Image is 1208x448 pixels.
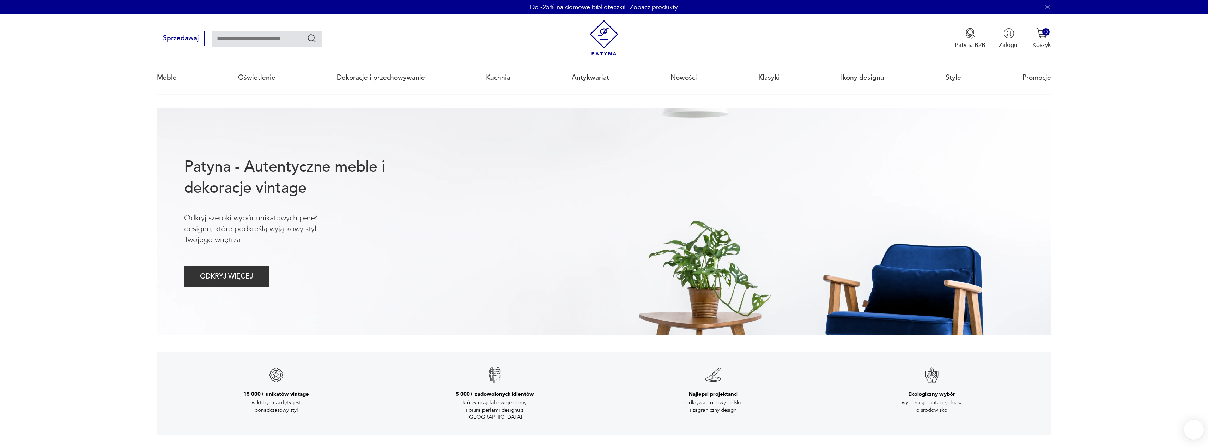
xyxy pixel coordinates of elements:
a: Nowości [670,61,697,94]
img: Ikonka użytkownika [1003,28,1014,39]
img: Znak gwarancji jakości [486,366,503,383]
button: Sprzedawaj [157,31,205,46]
a: Meble [157,61,177,94]
a: Zobacz produkty [630,3,678,12]
h3: 15 000+ unikatów vintage [243,390,309,398]
p: Do -25% na domowe biblioteczki! [530,3,626,12]
img: Znak gwarancji jakości [705,366,722,383]
p: Zaloguj [999,41,1019,49]
h3: 5 000+ zadowolonych klientów [456,390,534,398]
button: ODKRYJ WIĘCEJ [184,266,269,287]
a: Sprzedawaj [157,36,205,42]
img: Ikona medalu [965,28,976,39]
h1: Patyna - Autentyczne meble i dekoracje vintage [184,156,413,199]
p: Koszyk [1032,41,1051,49]
a: Kuchnia [486,61,510,94]
iframe: Smartsupp widget button [1184,420,1204,440]
p: odkrywaj topowy polski i zagraniczny design [674,399,752,413]
h3: Najlepsi projektanci [688,390,738,398]
p: Patyna B2B [955,41,985,49]
a: Style [946,61,961,94]
p: w których zaklęty jest ponadczasowy styl [237,399,315,413]
button: 0Koszyk [1032,28,1051,49]
button: Patyna B2B [955,28,985,49]
a: Antykwariat [572,61,609,94]
div: 0 [1042,28,1050,36]
a: Promocje [1022,61,1051,94]
a: Ikona medaluPatyna B2B [955,28,985,49]
img: Ikona koszyka [1036,28,1047,39]
a: ODKRYJ WIĘCEJ [184,274,269,280]
a: Ikony designu [841,61,884,94]
img: Znak gwarancji jakości [923,366,940,383]
h3: Ekologiczny wybór [908,390,955,398]
button: Szukaj [307,33,317,43]
p: którzy urządzili swoje domy i biura perłami designu z [GEOGRAPHIC_DATA] [456,399,534,420]
img: Patyna - sklep z meblami i dekoracjami vintage [586,20,622,56]
p: Odkryj szeroki wybór unikatowych pereł designu, które podkreślą wyjątkowy styl Twojego wnętrza. [184,213,345,246]
a: Dekoracje i przechowywanie [337,61,425,94]
img: Znak gwarancji jakości [268,366,285,383]
a: Klasyki [758,61,780,94]
a: Oświetlenie [238,61,275,94]
p: wybierając vintage, dbasz o środowisko [893,399,971,413]
button: Zaloguj [999,28,1019,49]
